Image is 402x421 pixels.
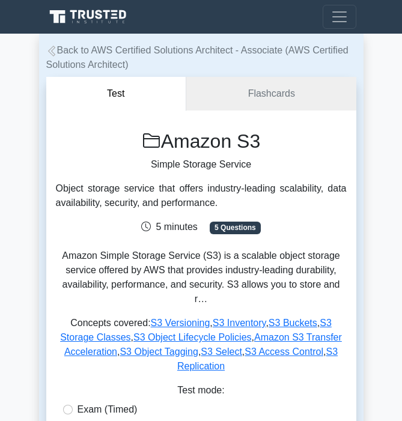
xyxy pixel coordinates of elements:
div: Test mode: [56,383,347,402]
a: S3 Select [201,347,242,357]
a: S3 Access Control [245,347,323,357]
a: S3 Storage Classes [60,318,332,342]
a: S3 Buckets [269,318,317,328]
button: Toggle navigation [323,5,356,29]
a: Amazon S3 Transfer Acceleration [64,332,342,357]
a: S3 Versioning [151,318,210,328]
a: S3 Inventory [213,318,266,328]
a: Flashcards [186,77,356,111]
span: 5 Questions [210,222,260,234]
p: Simple Storage Service [56,157,347,172]
div: Object storage service that offers industry-leading scalability, data availability, security, and... [56,181,347,210]
a: S3 Object Tagging [120,347,198,357]
p: Concepts covered: , , , , , , , , , [56,316,347,374]
h1: Amazon S3 [56,130,347,153]
a: S3 Object Lifecycle Policies [133,332,252,342]
a: Back to AWS Certified Solutions Architect - Associate (AWS Certified Solutions Architect) [46,45,349,70]
span: 5 minutes [141,222,197,232]
button: Test [46,77,187,111]
label: Exam (Timed) [78,402,138,417]
p: Amazon Simple Storage Service (S3) is a scalable object storage service offered by AWS that provi... [56,249,347,306]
